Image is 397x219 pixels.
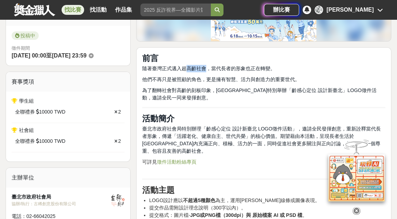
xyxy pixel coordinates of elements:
div: 陳 [315,6,323,14]
p: 可詳見 [142,158,385,173]
span: 隨著臺灣正式邁入超高齡社會，當代長者的形象也正在轉變。 [142,66,275,71]
li: 提交作品需附設計理念說明（300字以內）。 [149,204,385,212]
div: [PERSON_NAME] [327,6,374,14]
span: [DATE] 00:00 [12,53,46,59]
strong: JPG或PNG檔（300dpi）與 原始檔案 AI 或 PSD 檔 [190,212,302,218]
a: 找比賽 [62,5,84,15]
div: 協辦/執行： 古稀創意股份有限公司 [12,201,111,207]
span: TWD [54,108,65,116]
span: 他們不再只是被照顧的角色，更是擁有智慧、活力與創造力的重要世代。 [142,77,300,82]
span: TWD [54,138,65,145]
span: 徵件期間 [12,45,30,51]
div: 臺北市政府社會局 [12,193,111,201]
strong: 活動簡介 [142,114,175,123]
span: [DATE] 23:59 [52,53,86,59]
span: 2 [118,138,121,144]
img: 386af5bf-fbe2-4d43-ae68-517df2b56ae5.png [211,6,316,41]
strong: 前言 [142,54,158,63]
span: 全聯禮券 [15,138,35,145]
li: LOGO設計應以 為主，運用[PERSON_NAME]線條或圖像表現。 [149,197,385,204]
strong: 不超過5種顏色 [183,197,215,203]
span: 為了翻轉社會對高齡的刻板印象，[GEOGRAPHIC_DATA]特別舉辦「齡感心定位 設計新臺北」LOGO徵件活動，邀請全民一同來發揮創意。 [142,87,377,101]
a: 找活動 [87,5,109,15]
li: 提交格式：圖片檔- 。 [149,212,385,219]
div: 主辦單位 [6,168,130,188]
span: 10000 [39,108,53,116]
input: 2025 反詐視界—全國影片競賽 [140,4,211,16]
span: 臺北市政府社會局特別辦理「齡感心定位 設計新臺北 LOGO徵件活動」，邀請全民發揮創意，重新詮釋當代長者形象，傳遞「活躍老化、健康自主、世代共榮」的核心價值。期望藉由本活動，呈現長者生活於[GE... [142,126,381,154]
span: 全聯禮券 [15,108,35,116]
img: d2146d9a-e6f6-4337-9592-8cefde37ba6b.png [328,154,385,201]
span: 10000 [39,138,53,145]
strong: 活動主題 [142,185,175,195]
span: 2 [118,109,121,115]
a: 辦比賽 [264,4,299,16]
a: 徵件活動粉絲專頁 [157,159,196,165]
span: 學生組 [19,98,34,104]
span: 投稿中 [12,31,39,40]
span: 至 [46,53,52,59]
div: 賽事獎項 [6,72,130,92]
span: 社會組 [19,127,34,133]
a: 作品集 [112,5,135,15]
